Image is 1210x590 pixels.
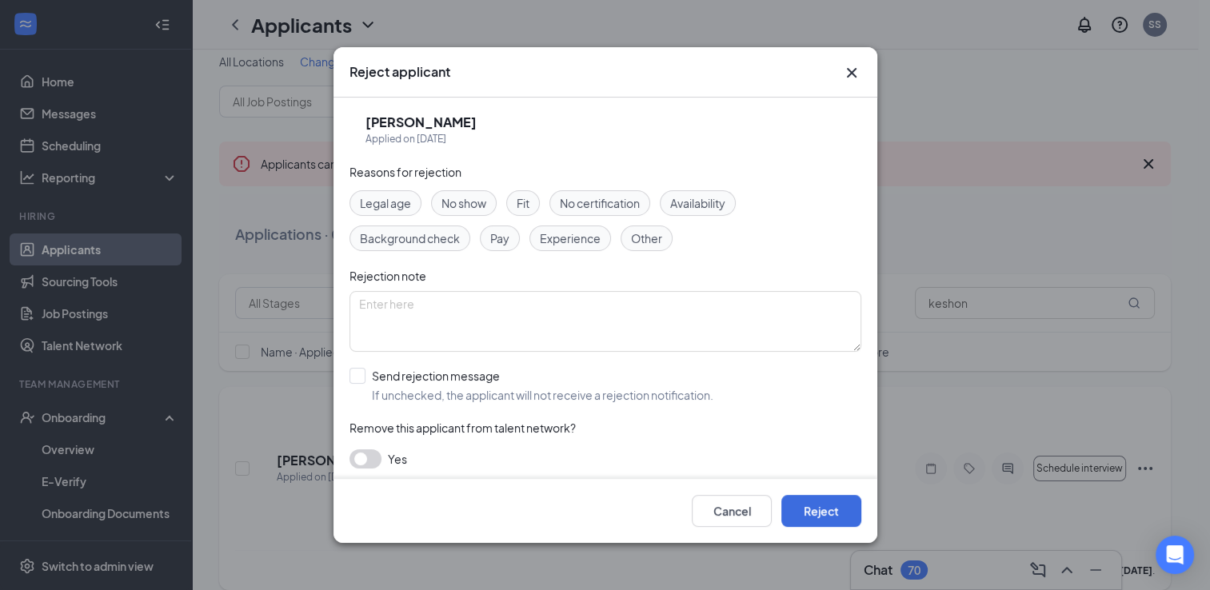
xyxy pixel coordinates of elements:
[842,63,861,82] svg: Cross
[540,229,601,247] span: Experience
[631,229,662,247] span: Other
[349,165,461,179] span: Reasons for rejection
[360,194,411,212] span: Legal age
[388,449,407,468] span: Yes
[441,194,486,212] span: No show
[365,131,477,147] div: Applied on [DATE]
[349,63,450,81] h3: Reject applicant
[670,194,725,212] span: Availability
[360,229,460,247] span: Background check
[490,229,509,247] span: Pay
[349,269,426,283] span: Rejection note
[781,495,861,527] button: Reject
[517,194,529,212] span: Fit
[365,114,477,131] h5: [PERSON_NAME]
[842,63,861,82] button: Close
[1156,536,1194,574] div: Open Intercom Messenger
[692,495,772,527] button: Cancel
[560,194,640,212] span: No certification
[349,421,576,435] span: Remove this applicant from talent network?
